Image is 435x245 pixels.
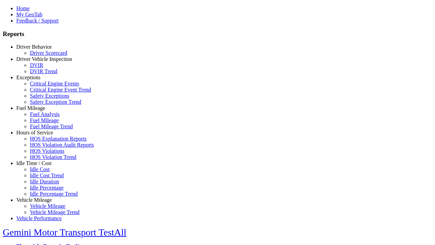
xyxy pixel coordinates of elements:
[30,209,80,215] a: Vehicle Mileage Trend
[30,154,76,160] a: HOS Violation Trend
[30,179,59,184] a: Idle Duration
[30,185,64,191] a: Idle Percentage
[30,81,79,86] a: Critical Engine Events
[30,142,94,148] a: HOS Violation Audit Reports
[16,197,52,203] a: Vehicle Mileage
[30,93,69,99] a: Safety Exceptions
[16,44,52,50] a: Driver Behavior
[30,62,43,68] a: DVIR
[30,191,77,197] a: Idle Percentage Trend
[30,166,50,172] a: Idle Cost
[16,75,40,80] a: Exceptions
[30,173,64,178] a: Idle Cost Trend
[30,136,87,142] a: HOS Explanation Reports
[30,68,57,74] a: DVIR Trend
[16,160,52,166] a: Idle Time / Cost
[30,87,91,93] a: Critical Engine Event Trend
[16,18,58,23] a: Feedback / Support
[30,148,64,154] a: HOS Violations
[3,227,126,238] a: Gemini Motor Transport TestAll
[30,111,60,117] a: Fuel Analysis
[3,30,432,38] h3: Reports
[16,105,45,111] a: Fuel Mileage
[16,56,72,62] a: Driver Vehicle Inspection
[30,50,67,56] a: Driver Scorecard
[16,12,42,17] a: My GeoTab
[16,130,53,135] a: Hours of Service
[30,124,73,129] a: Fuel Mileage Trend
[16,215,62,221] a: Vehicle Performance
[16,5,30,11] a: Home
[30,203,65,209] a: Vehicle Mileage
[30,99,81,105] a: Safety Exception Trend
[30,117,59,123] a: Fuel Mileage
